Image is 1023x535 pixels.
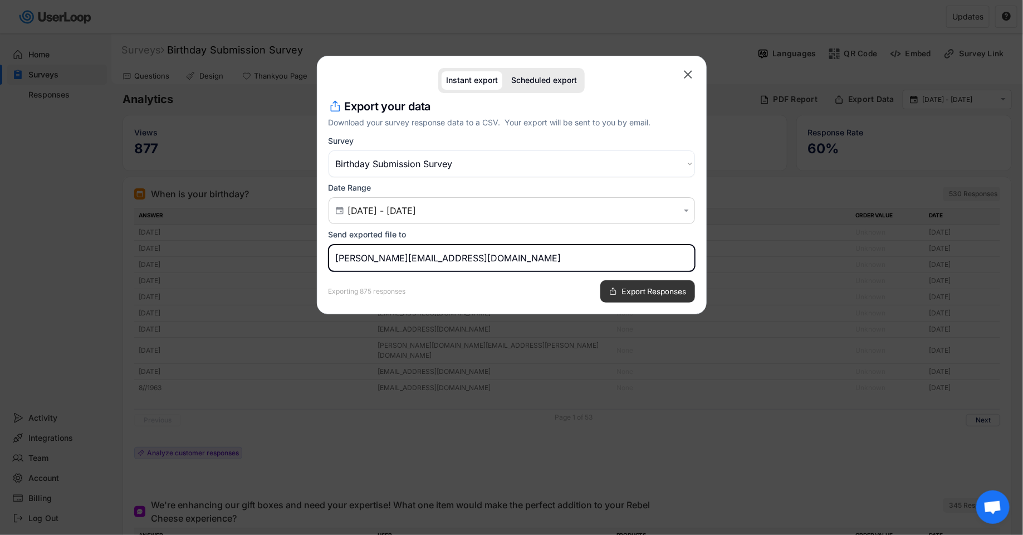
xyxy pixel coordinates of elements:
span: Export Responses [622,288,687,295]
div: Exporting 875 responses [329,288,406,295]
input: Air Date/Time Picker [348,205,679,216]
button: Export Responses [600,280,695,303]
div: Download your survey response data to a CSV. Your export will be sent to you by email. [329,116,695,128]
text:  [684,206,689,215]
div: Date Range [329,183,371,193]
h4: Export your data [345,99,431,114]
text:  [336,206,344,216]
div: Send exported file to [329,230,407,240]
div: Scheduled export [511,76,577,85]
text:  [684,68,692,82]
a: Open chat [976,490,1010,524]
button:  [682,206,692,216]
button:  [681,68,695,82]
div: Instant export [446,76,498,85]
button:  [335,206,345,216]
div: Survey [329,136,354,146]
